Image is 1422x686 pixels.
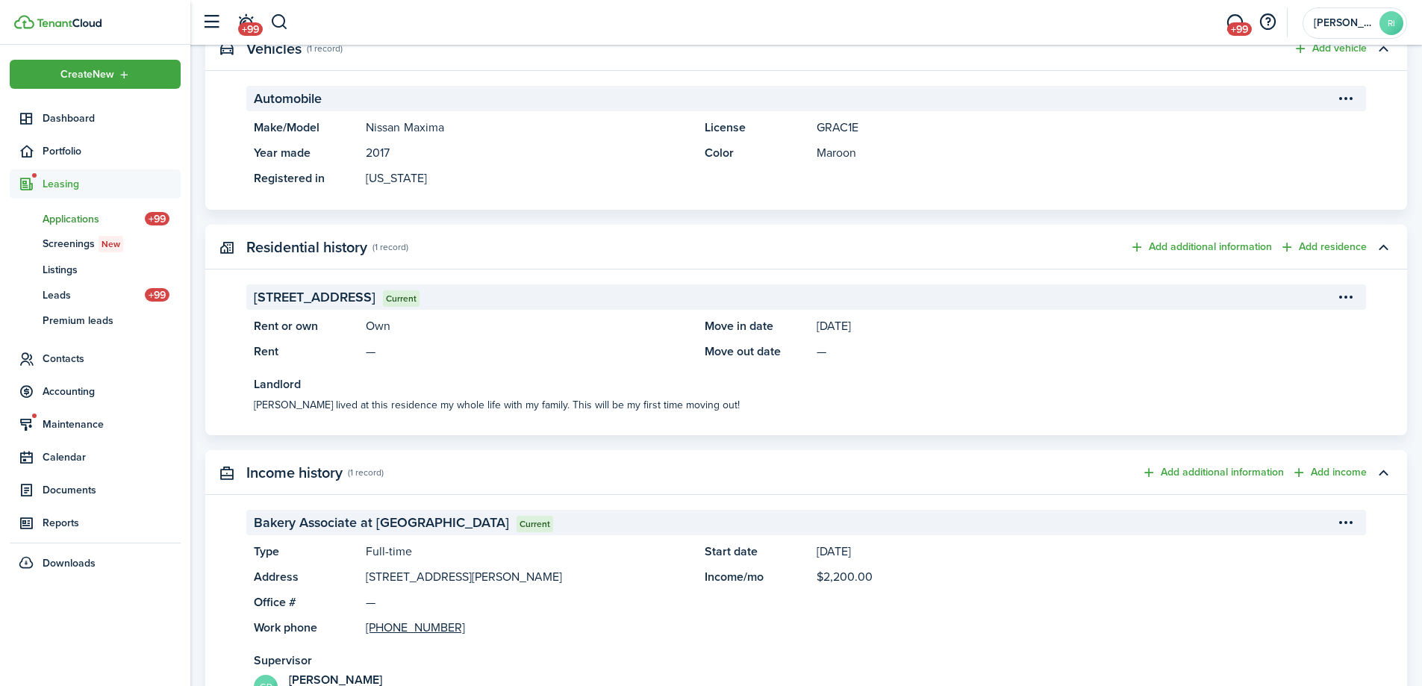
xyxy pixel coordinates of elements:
span: +99 [145,288,169,302]
panel-main-body: Toggle accordion [205,86,1407,210]
span: [STREET_ADDRESS] [254,287,375,308]
panel-main-title: Rent or own [254,317,358,335]
button: Add residence [1279,239,1367,256]
panel-main-description: [DATE] [817,543,1359,561]
panel-main-description: Own [366,317,690,335]
panel-main-description: 2017 [366,144,690,162]
span: Bakery Associate at [GEOGRAPHIC_DATA] [254,513,509,533]
span: Documents [43,482,181,498]
a: Dashboard [10,104,181,133]
button: Toggle accordion [1370,460,1396,485]
panel-main-description: — [366,593,690,611]
button: Open menu [1333,86,1359,111]
panel-main-title: Start date [705,543,809,561]
span: Applications [43,211,145,227]
avatar-text: RI [1379,11,1403,35]
panel-main-description: [DATE] [817,317,1359,335]
panel-main-title: Residential history [246,239,367,256]
panel-main-description: — [817,343,1359,361]
panel-main-title: Registered in [254,169,358,187]
button: Add income [1291,464,1367,481]
button: Search [270,10,289,35]
panel-main-description: Maroon [817,144,1359,162]
panel-main-subtitle: (1 record) [348,466,384,479]
panel-main-description: Full-time [366,543,690,561]
panel-main-title: Make/Model [254,119,358,137]
a: Listings [10,257,181,282]
panel-main-title: Work phone [254,619,358,637]
p: [PERSON_NAME] lived at this residence my whole life with my family. This will be my first time mo... [254,397,1359,413]
span: Accounting [43,384,181,399]
span: New [102,237,120,251]
span: Listings [43,262,181,278]
panel-main-body: Toggle accordion [205,284,1407,435]
button: Add additional information [1129,239,1272,256]
button: Open resource center [1255,10,1280,35]
panel-main-title: Type [254,543,358,561]
button: Add additional information [1141,464,1284,481]
panel-main-title: Income/mo [705,568,809,586]
span: Current [520,517,550,531]
a: Messaging [1220,4,1249,42]
panel-main-title: Office # [254,593,358,611]
panel-main-description: [US_STATE] [366,169,690,187]
span: Automobile [254,89,322,109]
panel-main-subtitle: (1 record) [307,42,343,55]
panel-main-description: $2,200.00 [817,568,1359,586]
panel-main-title: Address [254,568,358,586]
span: +99 [145,212,169,225]
span: Reports [43,515,181,531]
span: Premium leads [43,313,181,328]
panel-main-title: Landlord [254,375,301,393]
span: Portfolio [43,143,181,159]
span: Maxima [404,119,444,136]
button: Open menu [1333,284,1359,310]
panel-main-title: Vehicles [246,40,302,57]
span: Maintenance [43,417,181,432]
panel-main-description: — [366,343,690,361]
panel-main-title: Color [705,144,809,162]
span: Nissan [366,119,400,136]
button: Open sidebar [197,8,225,37]
button: Toggle accordion [1370,234,1396,260]
panel-main-title: Rent [254,343,358,361]
panel-main-title: Income history [246,464,343,481]
span: Dashboard [43,110,181,126]
button: Toggle accordion [1370,36,1396,61]
button: Add vehicle [1293,40,1367,57]
img: TenantCloud [14,15,34,29]
a: Applications+99 [10,206,181,231]
panel-main-title: Supervisor [254,652,312,669]
span: Current [386,292,417,305]
panel-main-title: Year made [254,144,358,162]
span: RANDALL INVESTMENT PROPERTIES [1314,18,1373,28]
panel-main-title: Move in date [705,317,809,335]
panel-main-subtitle: (1 record) [372,240,408,254]
panel-main-description: [STREET_ADDRESS][PERSON_NAME] [366,568,690,586]
span: Calendar [43,449,181,465]
a: Reports [10,508,181,537]
span: +99 [1227,22,1252,36]
a: ScreeningsNew [10,231,181,257]
span: Create New [60,69,114,80]
panel-main-title: License [705,119,809,137]
span: +99 [238,22,263,36]
a: Premium leads [10,308,181,333]
a: Notifications [231,4,260,42]
span: Screenings [43,236,181,252]
button: Open menu [1333,510,1359,535]
span: Contacts [43,351,181,367]
a: Leads+99 [10,282,181,308]
button: Open menu [10,60,181,89]
panel-main-description: GRAC1E [817,119,1359,137]
a: [PHONE_NUMBER] [366,619,465,637]
span: Leasing [43,176,181,192]
panel-main-title: Move out date [705,343,809,361]
span: Downloads [43,555,96,571]
img: TenantCloud [37,19,102,28]
span: Leads [43,287,145,303]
